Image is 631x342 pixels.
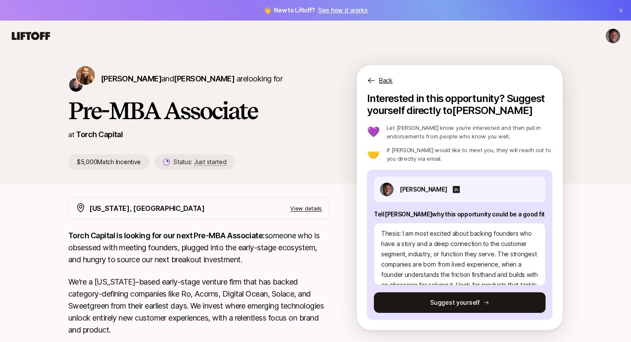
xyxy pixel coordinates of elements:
p: Interested in this opportunity? Suggest yourself directly to [PERSON_NAME] [367,93,552,117]
p: 🤝 [367,149,380,159]
p: 💜 [367,127,380,137]
span: and [161,74,234,83]
p: Status: [173,157,226,167]
img: Katie Reiner [76,66,95,85]
p: $5,000 Match Incentive [68,154,149,170]
p: If [PERSON_NAME] would like to meet you, they will reach out to you directly via email. [387,146,552,163]
h1: Pre-MBA Associate [68,98,329,123]
a: See how it works [318,6,368,14]
a: Torch Capital [76,130,123,139]
p: We’re a [US_STATE]–based early-stage venture firm that has backed category-defining companies lik... [68,276,329,336]
p: View details [290,204,322,213]
span: 👋 New to Liftoff? [264,5,368,15]
span: Just started [194,158,227,166]
p: someone who is obsessed with meeting founders, plugged into the early-stage ecosystem, and hungry... [68,230,329,266]
img: Quintarius Bell [606,29,620,43]
p: Back [379,75,393,86]
p: [US_STATE], [GEOGRAPHIC_DATA] [89,203,205,214]
p: at [68,129,74,140]
button: Quintarius Bell [605,28,621,44]
img: ACg8ocI52EnWHT92Exz2UgIHuXvP398HdLS9oRahuEL5i4xXhFzH_i0=s160-c [380,183,394,196]
p: Tell [PERSON_NAME] why this opportunity could be a good fit [374,209,546,219]
textarea: Thesis: I am most excited about backing founders who have a story and a deep connection to the cu... [374,223,546,285]
span: [PERSON_NAME] [174,74,234,83]
strong: Torch Capital is looking for our next Pre-MBA Associate: [68,231,265,240]
button: Suggest yourself [374,292,546,313]
p: Let [PERSON_NAME] know you’re interested and then pull in endorsements from people who know you w... [387,123,552,141]
img: Christopher Harper [69,78,83,92]
p: are looking for [101,73,282,85]
p: [PERSON_NAME] [400,184,447,195]
span: [PERSON_NAME] [101,74,161,83]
